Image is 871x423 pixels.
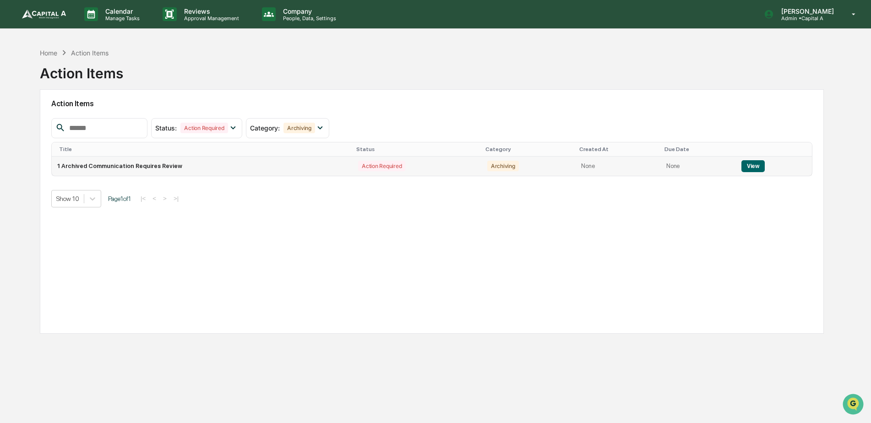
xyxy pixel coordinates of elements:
a: 🔎Data Lookup [5,129,61,146]
h2: Action Items [51,99,812,108]
div: Created At [579,146,657,152]
button: Start new chat [156,73,167,84]
span: Pylon [91,155,111,162]
button: > [160,195,169,202]
div: 🖐️ [9,116,16,124]
div: Start new chat [31,70,150,79]
a: View [741,163,765,169]
td: None [576,157,661,176]
div: Action Required [358,161,405,171]
div: Action Items [71,49,109,57]
div: Due Date [664,146,732,152]
p: Company [276,7,341,15]
iframe: Open customer support [842,393,866,418]
a: 🗄️Attestations [63,112,117,128]
button: View [741,160,765,172]
span: Preclearance [18,115,59,125]
div: Archiving [283,123,315,133]
p: How can we help? [9,19,167,34]
div: Category [485,146,572,152]
p: Approval Management [177,15,244,22]
div: Action Required [180,123,228,133]
div: Archiving [487,161,519,171]
div: 🗄️ [66,116,74,124]
td: None [661,157,736,176]
div: Status [356,146,478,152]
p: [PERSON_NAME] [774,7,838,15]
button: < [150,195,159,202]
span: Attestations [76,115,114,125]
span: Status : [155,124,177,132]
p: Calendar [98,7,144,15]
span: Page 1 of 1 [108,195,131,202]
a: 🖐️Preclearance [5,112,63,128]
div: 🔎 [9,134,16,141]
span: Category : [250,124,280,132]
span: Data Lookup [18,133,58,142]
td: 1 Archived Communication Requires Review [52,157,353,176]
a: Powered byPylon [65,155,111,162]
img: logo [22,10,66,19]
p: Admin • Capital A [774,15,838,22]
div: Home [40,49,57,57]
p: Manage Tasks [98,15,144,22]
p: People, Data, Settings [276,15,341,22]
p: Reviews [177,7,244,15]
div: We're available if you need us! [31,79,116,87]
div: Action Items [40,58,123,81]
button: >| [171,195,181,202]
button: |< [138,195,148,202]
img: 1746055101610-c473b297-6a78-478c-a979-82029cc54cd1 [9,70,26,87]
div: Title [59,146,349,152]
